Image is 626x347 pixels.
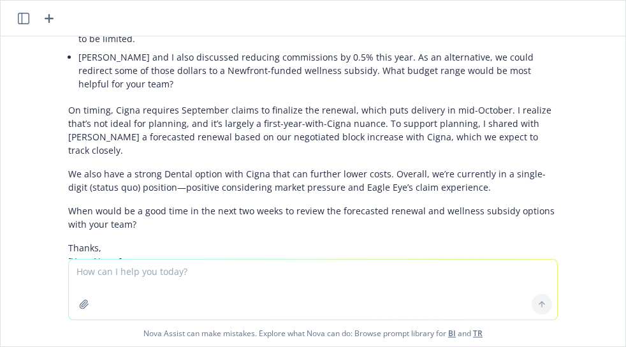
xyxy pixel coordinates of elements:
p: When would be a good time in the next two weeks to review the forecasted renewal and wellness sub... [68,204,558,231]
p: We also have a strong Dental option with Cigna that can further lower costs. Overall, we’re curre... [68,167,558,194]
li: [PERSON_NAME] and I also discussed reducing commissions by 0.5% this year. As an alternative, we ... [78,48,558,93]
p: Thanks, [Your Name] [68,241,558,268]
a: TR [473,328,483,339]
a: BI [448,328,456,339]
span: Nova Assist can make mistakes. Explore what Nova can do: Browse prompt library for and [6,320,620,346]
p: On timing, Cigna requires September claims to finalize the renewal, which puts delivery in mid-Oc... [68,103,558,157]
